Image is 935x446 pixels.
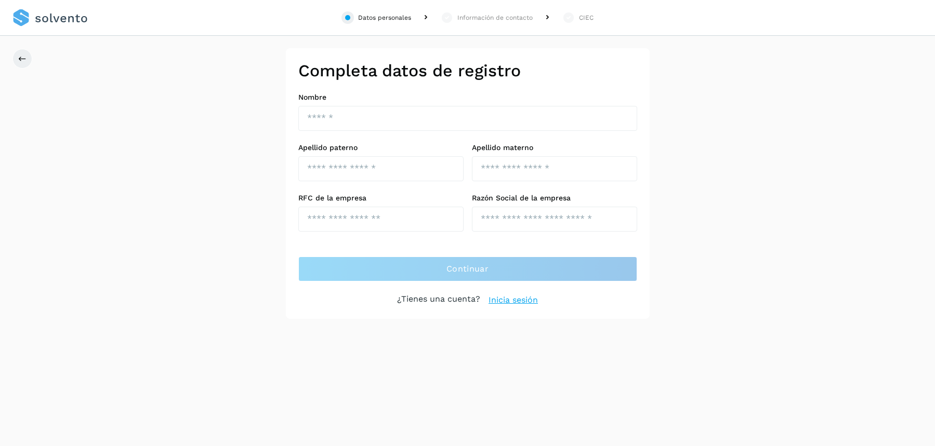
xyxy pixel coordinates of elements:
h2: Completa datos de registro [298,61,637,80]
button: Continuar [298,256,637,281]
label: Apellido paterno [298,143,464,152]
div: CIEC [579,13,594,22]
label: RFC de la empresa [298,194,464,202]
a: Inicia sesión [489,294,538,306]
div: Datos personales [358,13,411,22]
label: Razón Social de la empresa [472,194,637,202]
div: Información de contacto [457,13,533,22]
label: Nombre [298,93,637,102]
label: Apellido materno [472,143,637,152]
span: Continuar [446,263,489,275]
p: ¿Tienes una cuenta? [397,294,480,306]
